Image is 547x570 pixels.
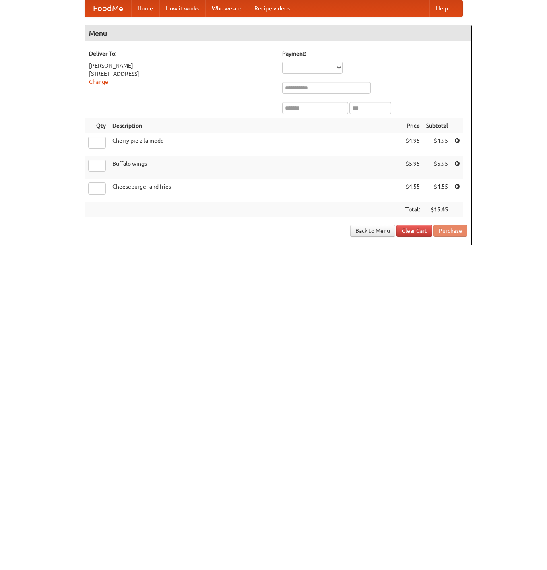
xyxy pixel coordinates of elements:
a: Who we are [205,0,248,17]
div: [PERSON_NAME] [89,62,274,70]
h5: Deliver To: [89,50,274,58]
td: $5.95 [402,156,423,179]
a: Help [429,0,454,17]
th: Total: [402,202,423,217]
a: How it works [159,0,205,17]
th: Price [402,118,423,133]
a: Clear Cart [396,225,432,237]
td: Buffalo wings [109,156,402,179]
td: $5.95 [423,156,451,179]
th: Qty [85,118,109,133]
td: $4.95 [423,133,451,156]
a: FoodMe [85,0,131,17]
th: Description [109,118,402,133]
a: Change [89,79,108,85]
td: Cheeseburger and fries [109,179,402,202]
th: $15.45 [423,202,451,217]
button: Purchase [433,225,467,237]
h4: Menu [85,25,471,41]
th: Subtotal [423,118,451,133]
a: Back to Menu [350,225,395,237]
td: Cherry pie a la mode [109,133,402,156]
a: Home [131,0,159,17]
div: [STREET_ADDRESS] [89,70,274,78]
a: Recipe videos [248,0,296,17]
td: $4.55 [402,179,423,202]
td: $4.55 [423,179,451,202]
td: $4.95 [402,133,423,156]
h5: Payment: [282,50,467,58]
